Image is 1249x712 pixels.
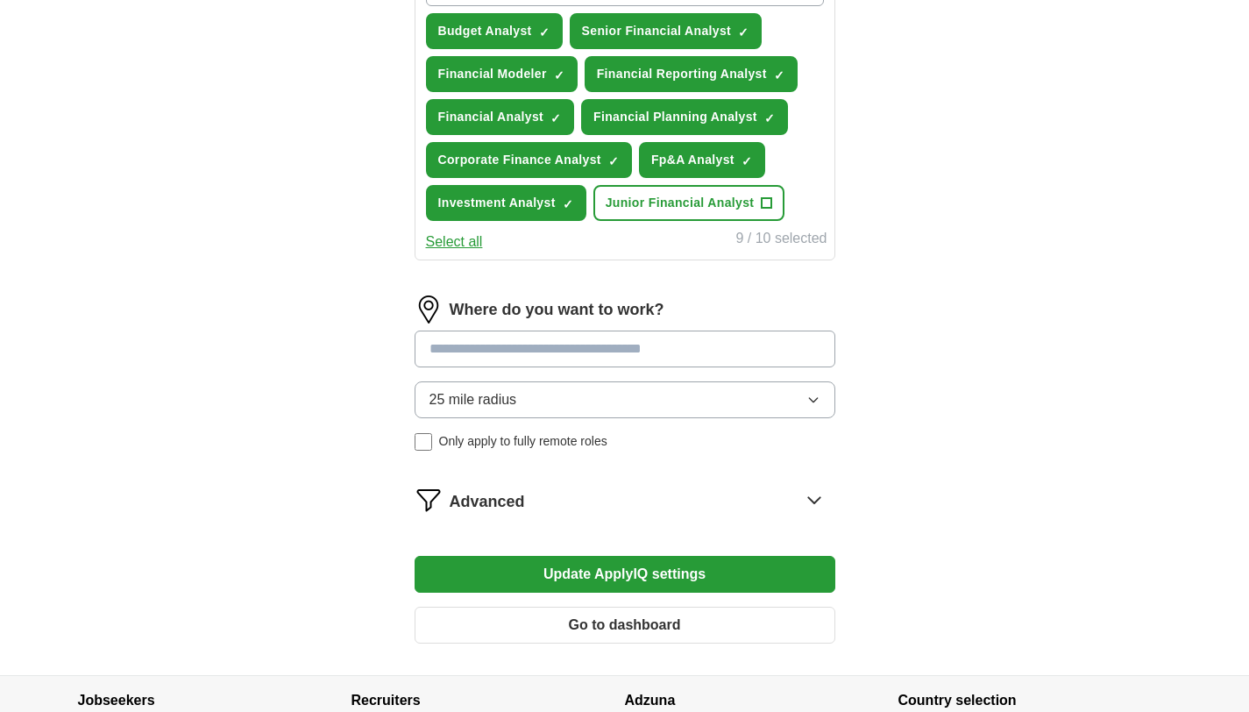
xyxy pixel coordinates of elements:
button: Investment Analyst✓ [426,185,586,221]
button: Go to dashboard [415,607,835,644]
img: filter [415,486,443,514]
div: 9 / 10 selected [735,228,827,253]
button: Corporate Finance Analyst✓ [426,142,632,178]
input: Only apply to fully remote roles [415,433,432,451]
span: Senior Financial Analyst [582,22,731,40]
span: ✓ [774,68,784,82]
button: Senior Financial Analyst✓ [570,13,762,49]
span: Financial Reporting Analyst [597,65,767,83]
button: Financial Reporting Analyst✓ [585,56,798,92]
span: Financial Modeler [438,65,547,83]
span: 25 mile radius [429,389,517,410]
span: Financial Planning Analyst [593,108,757,126]
span: Only apply to fully remote roles [439,432,607,451]
span: Advanced [450,490,525,514]
button: 25 mile radius [415,381,835,418]
button: Select all [426,231,483,253]
button: Junior Financial Analyst [593,185,785,221]
span: Fp&A Analyst [651,151,734,169]
span: ✓ [539,25,550,39]
span: ✓ [764,111,775,125]
label: Where do you want to work? [450,298,664,322]
span: Investment Analyst [438,194,556,212]
span: ✓ [742,154,752,168]
span: ✓ [608,154,619,168]
span: Budget Analyst [438,22,532,40]
span: ✓ [554,68,564,82]
span: Junior Financial Analyst [606,194,755,212]
span: ✓ [563,197,573,211]
button: Financial Analyst✓ [426,99,575,135]
button: Financial Planning Analyst✓ [581,99,788,135]
span: Corporate Finance Analyst [438,151,601,169]
button: Update ApplyIQ settings [415,556,835,593]
span: ✓ [738,25,749,39]
span: ✓ [550,111,561,125]
button: Budget Analyst✓ [426,13,563,49]
button: Financial Modeler✓ [426,56,578,92]
img: location.png [415,295,443,324]
button: Fp&A Analyst✓ [639,142,765,178]
span: Financial Analyst [438,108,544,126]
